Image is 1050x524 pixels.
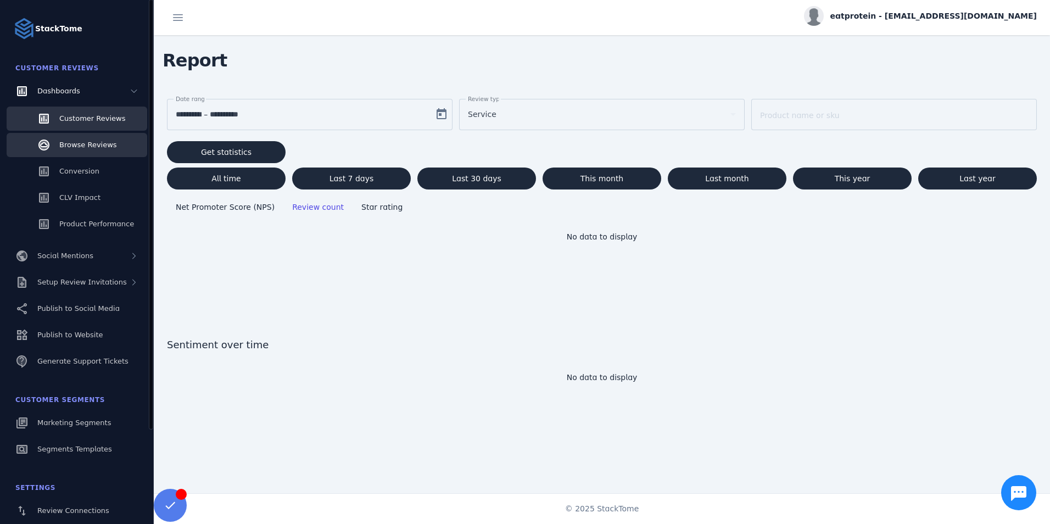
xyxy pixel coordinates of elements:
[668,168,786,189] button: Last month
[154,43,236,78] span: Report
[7,107,147,131] a: Customer Reviews
[204,108,208,121] span: –
[7,212,147,236] a: Product Performance
[167,141,286,163] button: Get statistics
[567,232,638,241] span: No data to display
[15,64,99,72] span: Customer Reviews
[37,331,103,339] span: Publish to Website
[167,337,1037,352] span: Sentiment over time
[59,141,117,149] span: Browse Reviews
[59,220,134,228] span: Product Performance
[830,10,1037,22] span: eatprotein - [EMAIL_ADDRESS][DOMAIN_NAME]
[452,175,501,182] span: Last 30 days
[580,175,624,182] span: This month
[292,203,344,211] span: Review count
[567,373,638,382] span: No data to display
[7,437,147,461] a: Segments Templates
[705,175,749,182] span: Last month
[15,484,55,492] span: Settings
[211,175,241,182] span: All time
[760,111,840,120] mat-label: Product name or sku
[804,6,1037,26] button: eatprotein - [EMAIL_ADDRESS][DOMAIN_NAME]
[37,278,127,286] span: Setup Review Invitations
[7,323,147,347] a: Publish to Website
[7,159,147,183] a: Conversion
[7,499,147,523] a: Review Connections
[565,503,639,515] span: © 2025 StackTome
[7,133,147,157] a: Browse Reviews
[918,168,1037,189] button: Last year
[15,396,105,404] span: Customer Segments
[59,193,100,202] span: CLV Impact
[431,103,453,125] button: Open calendar
[37,357,129,365] span: Generate Support Tickets
[292,168,411,189] button: Last 7 days
[176,203,275,211] span: Net Promoter Score (NPS)
[417,168,536,189] button: Last 30 days
[201,148,252,156] span: Get statistics
[59,167,99,175] span: Conversion
[543,168,661,189] button: This month
[7,349,147,374] a: Generate Support Tickets
[7,411,147,435] a: Marketing Segments
[35,23,82,35] strong: StackTome
[37,304,120,313] span: Publish to Social Media
[329,175,374,182] span: Last 7 days
[468,96,503,102] mat-label: Review type
[959,175,995,182] span: Last year
[37,87,80,95] span: Dashboards
[176,96,208,102] mat-label: Date range
[37,445,112,453] span: Segments Templates
[37,252,93,260] span: Social Mentions
[468,108,496,121] span: Service
[835,175,870,182] span: This year
[804,6,824,26] img: profile.jpg
[167,168,286,189] button: All time
[37,419,111,427] span: Marketing Segments
[37,506,109,515] span: Review Connections
[7,186,147,210] a: CLV Impact
[361,203,403,211] span: Star rating
[7,297,147,321] a: Publish to Social Media
[13,18,35,40] img: Logo image
[793,168,912,189] button: This year
[59,114,125,122] span: Customer Reviews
